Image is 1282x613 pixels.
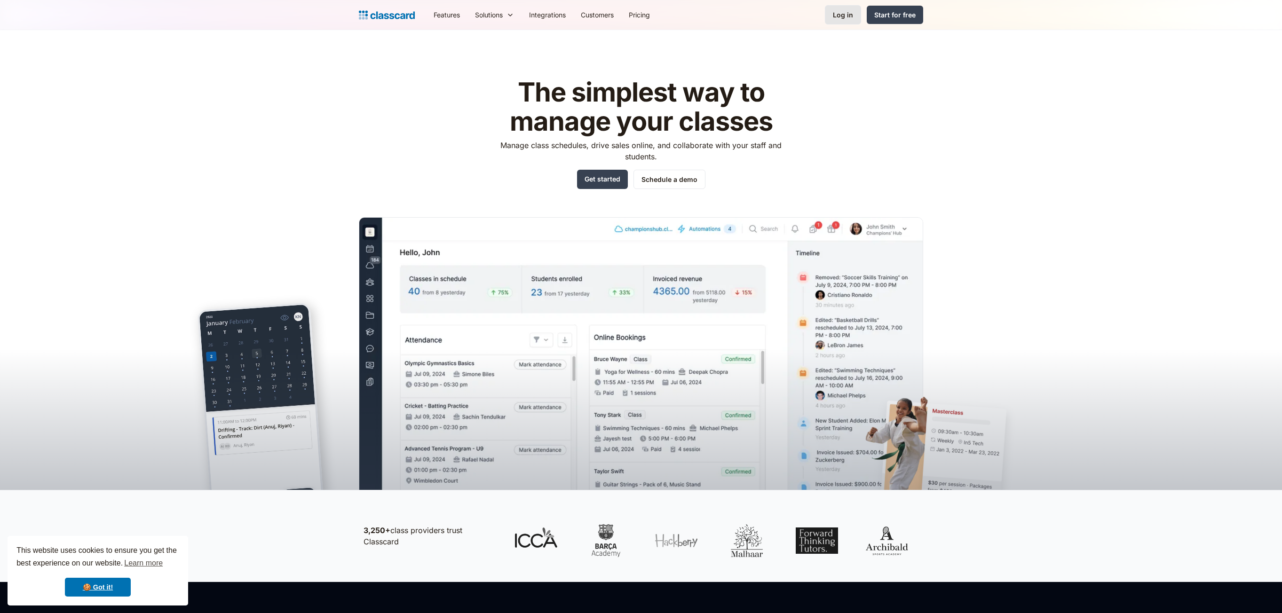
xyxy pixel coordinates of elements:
a: Log in [825,5,861,24]
div: Log in [833,10,853,20]
a: dismiss cookie message [65,578,131,597]
strong: 3,250+ [364,526,390,535]
a: Integrations [522,4,573,25]
a: Features [426,4,467,25]
a: Get started [577,170,628,189]
span: This website uses cookies to ensure you get the best experience on our website. [16,545,179,570]
a: Pricing [621,4,657,25]
p: class providers trust Classcard [364,525,495,547]
div: Solutions [467,4,522,25]
a: home [359,8,415,22]
a: Start for free [867,6,923,24]
div: Solutions [475,10,503,20]
div: cookieconsent [8,536,188,605]
div: Start for free [874,10,916,20]
p: Manage class schedules, drive sales online, and collaborate with your staff and students. [492,140,791,162]
a: Customers [573,4,621,25]
a: Schedule a demo [633,170,705,189]
a: learn more about cookies [123,556,164,570]
h1: The simplest way to manage your classes [492,78,791,136]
